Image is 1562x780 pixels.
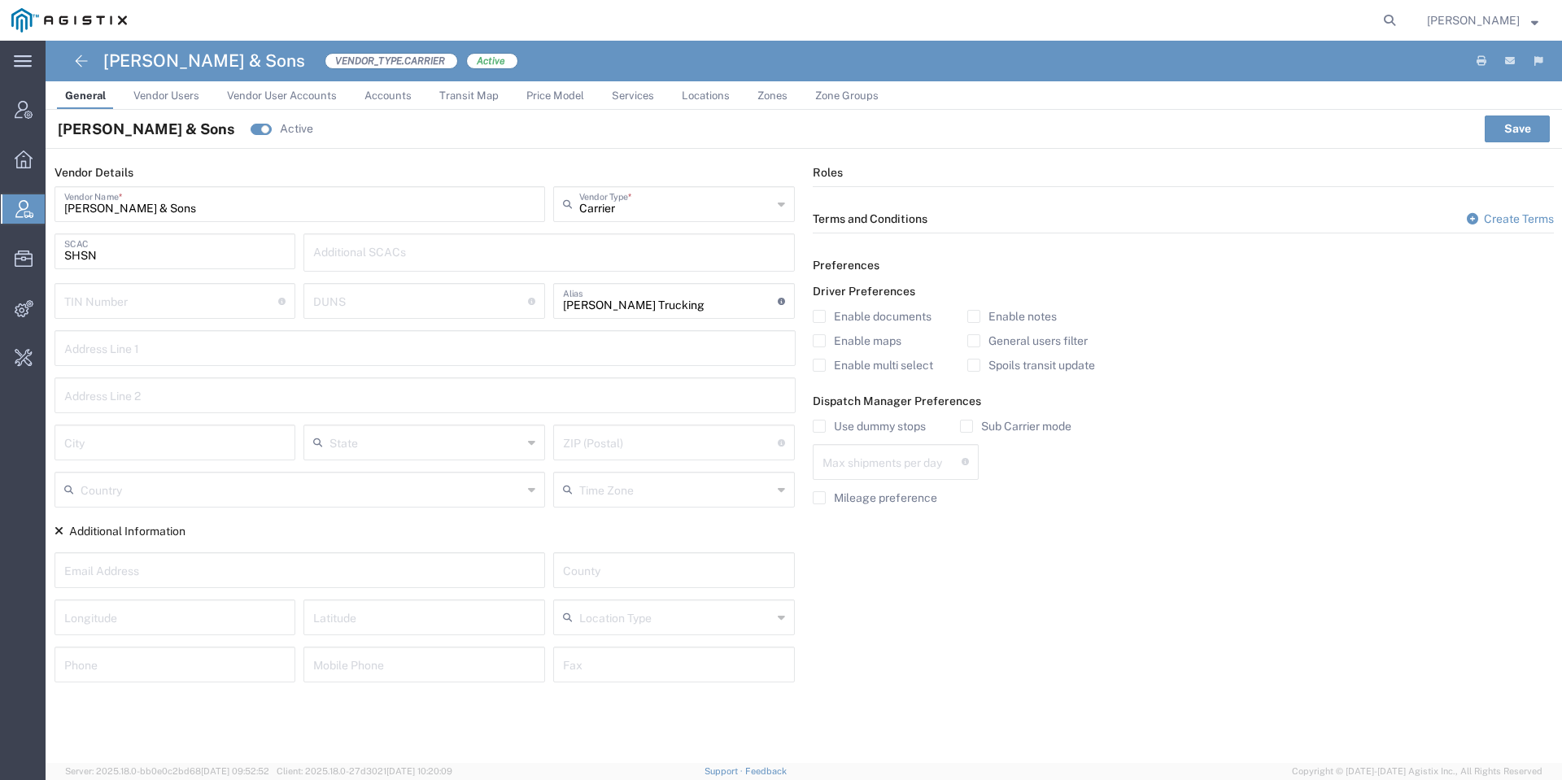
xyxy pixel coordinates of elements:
[55,525,185,538] a: Hide Additional Information
[813,258,1554,273] h5: Preferences
[757,89,788,102] span: Zones
[65,766,269,776] span: Server: 2025.18.0-bb0e0c2bd68
[439,89,499,102] span: Transit Map
[960,420,1071,433] label: Sub Carrier mode
[813,211,1554,227] h5: Terms and Conditions
[745,766,787,776] a: Feedback
[364,89,412,102] span: Accounts
[277,766,452,776] span: Client: 2025.18.0-27d3021
[1484,212,1554,225] span: Create Terms
[967,334,1088,347] label: General users filter
[813,165,1554,181] h5: Roles
[813,310,932,323] label: Enable documents
[967,359,1095,372] label: Spoils transit update
[65,89,106,102] span: General
[201,766,269,776] span: [DATE] 09:52:52
[813,491,937,504] label: Mileage preference
[133,89,199,102] span: Vendor Users
[815,89,879,102] span: Zone Groups
[227,89,337,102] span: Vendor User Accounts
[280,120,313,137] label: Active
[1292,765,1542,778] span: Copyright © [DATE]-[DATE] Agistix Inc., All Rights Reserved
[386,766,452,776] span: [DATE] 10:20:09
[813,420,926,433] label: Use dummy stops
[682,89,730,102] span: Locations
[103,41,305,81] h4: [PERSON_NAME] & Sons
[967,310,1057,323] label: Enable notes
[11,8,127,33] img: logo
[813,285,1554,298] h5: Driver Preferences
[466,53,518,69] span: Active
[813,359,933,372] label: Enable multi select
[1485,115,1550,142] button: Save
[58,118,234,140] span: [PERSON_NAME] & Sons
[526,89,584,102] span: Price Model
[55,165,796,181] h5: Vendor Details
[612,89,654,102] span: Services
[325,53,458,69] span: VENDOR_TYPE.CARRIER
[813,394,1554,408] h5: Dispatch Manager Preferences
[705,766,745,776] a: Support
[813,334,901,347] label: Enable maps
